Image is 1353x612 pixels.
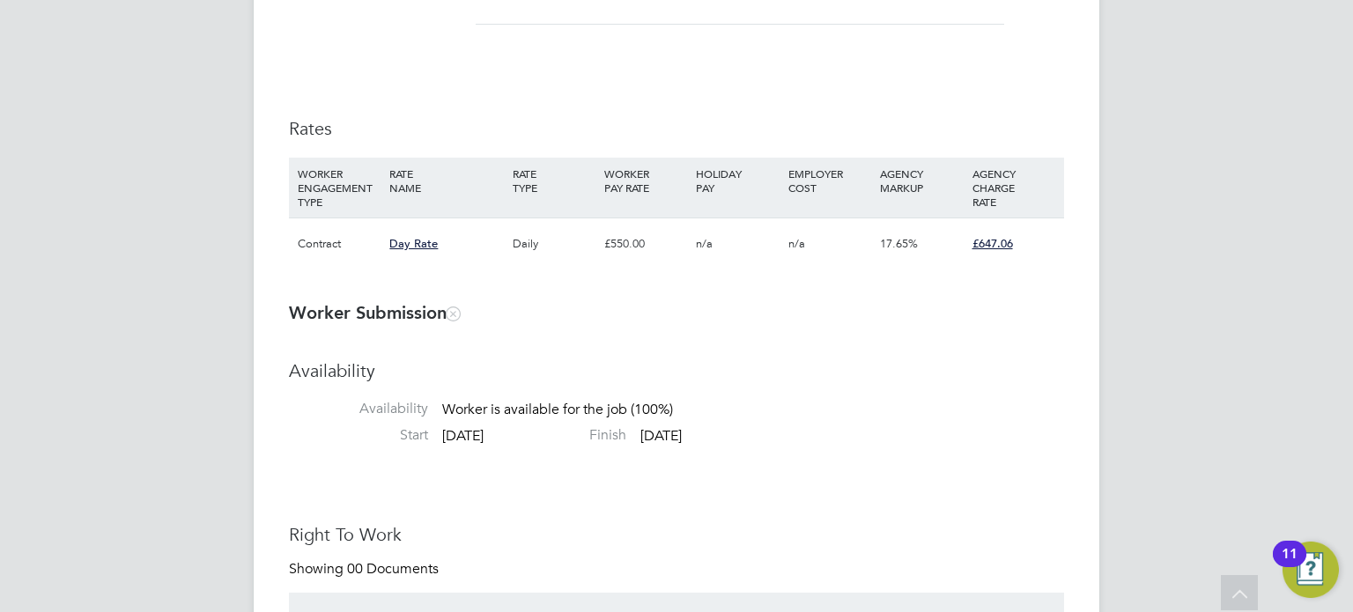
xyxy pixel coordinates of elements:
[347,560,439,578] span: 00 Documents
[600,218,691,269] div: £550.00
[289,302,460,323] b: Worker Submission
[1283,542,1339,598] button: Open Resource Center, 11 new notifications
[442,401,673,418] span: Worker is available for the job (100%)
[784,158,876,203] div: EMPLOYER COST
[442,427,484,445] span: [DATE]
[293,158,385,218] div: WORKER ENGAGEMENT TYPE
[788,236,805,251] span: n/a
[508,218,600,269] div: Daily
[289,426,428,445] label: Start
[508,158,600,203] div: RATE TYPE
[389,236,438,251] span: Day Rate
[968,158,1060,218] div: AGENCY CHARGE RATE
[880,236,918,251] span: 17.65%
[876,158,967,203] div: AGENCY MARKUP
[487,426,626,445] label: Finish
[289,117,1064,140] h3: Rates
[691,158,783,203] div: HOLIDAY PAY
[289,400,428,418] label: Availability
[972,236,1013,251] span: £647.06
[640,427,682,445] span: [DATE]
[696,236,713,251] span: n/a
[289,560,442,579] div: Showing
[1282,554,1298,577] div: 11
[600,158,691,203] div: WORKER PAY RATE
[289,523,1064,546] h3: Right To Work
[293,218,385,269] div: Contract
[289,359,1064,382] h3: Availability
[385,158,507,203] div: RATE NAME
